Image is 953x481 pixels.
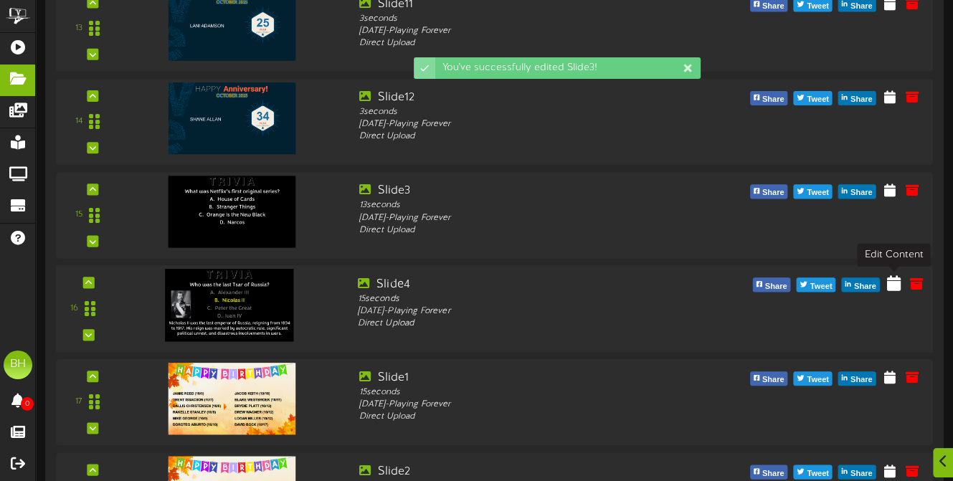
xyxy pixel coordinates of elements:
button: Tweet [797,277,836,292]
span: Share [762,278,790,294]
div: Direct Upload [359,410,703,422]
div: Slide3 [359,182,703,199]
button: Share [838,371,876,385]
button: Share [838,90,876,105]
img: 2bc0333b-ea51-4f49-923f-7f2a00efdb57.png [168,362,295,434]
div: Slide2 [359,463,703,480]
div: Direct Upload [359,130,703,142]
img: 999006dd-5e49-4924-89d8-9ae9fd498429.png [165,268,294,340]
button: Share [838,184,876,199]
button: Tweet [794,465,833,479]
div: 13 seconds [359,199,703,211]
span: Share [851,278,879,294]
span: Share [848,185,876,201]
span: 0 [21,397,34,411]
div: 15 [75,209,82,221]
div: [DATE] - Playing Forever [359,398,703,410]
span: Tweet [804,465,831,481]
button: Tweet [794,371,833,385]
div: BH [4,351,32,379]
div: 3 seconds [359,105,703,118]
span: Tweet [804,371,831,387]
div: Direct Upload [359,37,703,49]
span: Share [759,91,787,107]
div: [DATE] - Playing Forever [358,305,705,317]
div: 15 seconds [358,292,705,304]
div: Dismiss this notification [682,61,693,75]
button: Share [838,465,876,479]
span: Share [759,465,787,481]
img: 23c61326-641e-45d1-9711-c5ff328b739e.png [168,82,295,153]
button: Share [750,371,788,385]
div: 15 seconds [359,386,703,398]
div: Direct Upload [358,317,705,329]
div: 3 seconds [359,12,703,24]
div: [DATE] - Playing Forever [359,24,703,37]
div: You've successfully edited Slide3! [435,57,701,79]
img: 64e46099-9d95-4717-bb1b-3d319803206c.png [168,175,295,247]
span: Tweet [807,278,835,294]
div: [DATE] - Playing Forever [359,211,703,224]
button: Share [752,277,790,292]
button: Share [750,465,788,479]
div: Slide4 [358,275,705,292]
div: 14 [75,115,82,128]
span: Share [848,91,876,107]
div: 13 [75,22,82,34]
span: Tweet [804,91,831,107]
button: Tweet [794,90,833,105]
div: 16 [70,302,78,314]
div: Slide12 [359,89,703,105]
button: Tweet [794,184,833,199]
button: Share [750,184,788,199]
span: Share [759,371,787,387]
span: Share [848,371,876,387]
span: Share [848,465,876,481]
button: Share [750,90,788,105]
div: [DATE] - Playing Forever [359,118,703,130]
div: 17 [75,396,82,408]
div: Slide1 [359,369,703,386]
div: Direct Upload [359,224,703,236]
span: Tweet [804,185,831,201]
button: Share [842,277,880,292]
span: Share [759,185,787,201]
